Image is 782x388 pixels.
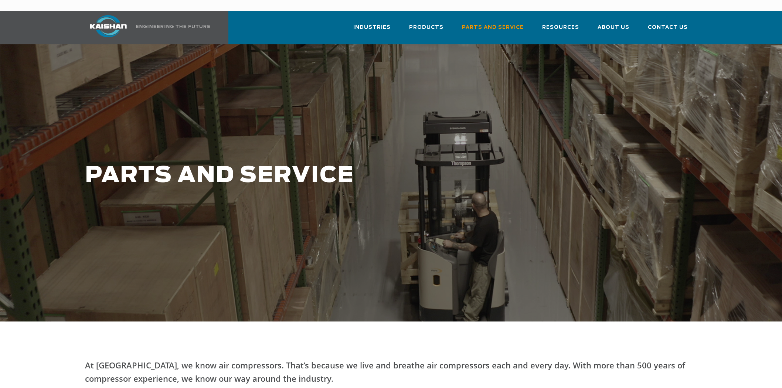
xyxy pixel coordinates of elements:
[353,23,391,32] span: Industries
[136,25,210,28] img: Engineering the future
[648,23,688,32] span: Contact Us
[462,23,524,32] span: Parts and Service
[598,18,629,43] a: About Us
[542,23,579,32] span: Resources
[409,23,443,32] span: Products
[409,18,443,43] a: Products
[462,18,524,43] a: Parts and Service
[542,18,579,43] a: Resources
[85,163,594,188] h1: PARTS AND SERVICE
[353,18,391,43] a: Industries
[81,11,211,44] a: Kaishan USA
[81,15,136,37] img: kaishan logo
[85,358,697,385] p: At [GEOGRAPHIC_DATA], we know air compressors. That’s because we live and breathe air compressors...
[598,23,629,32] span: About Us
[648,18,688,43] a: Contact Us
